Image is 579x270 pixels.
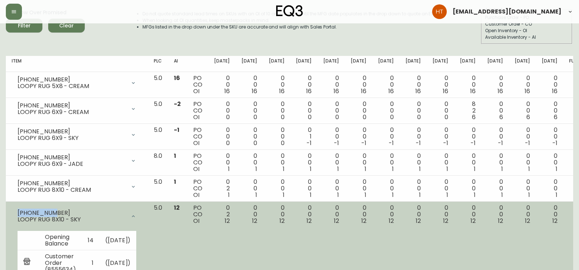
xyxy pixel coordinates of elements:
th: [DATE] [427,56,454,72]
td: Opening Balance [39,231,82,250]
span: 0 [308,113,312,121]
span: 12 [416,217,421,225]
span: 1 [174,152,176,160]
div: 0 0 [542,127,557,147]
span: -1 [471,139,476,147]
div: 0 0 [269,179,285,198]
span: 1 [392,191,394,199]
div: 0 0 [515,205,530,224]
span: 12 [471,217,476,225]
div: PO CO [193,127,202,147]
div: 0 0 [487,75,503,95]
div: 0 0 [460,205,476,224]
th: [DATE] [509,56,536,72]
span: 12 [525,217,530,225]
div: [PHONE_NUMBER]LOOPY RUG 6X9 - SKY [12,127,142,143]
span: 16 [415,87,421,95]
div: [PHONE_NUMBER] [18,180,126,187]
div: 0 0 [214,75,230,95]
div: 0 0 [241,153,257,172]
div: 0 0 [296,205,312,224]
div: [PHONE_NUMBER]LOOPY RUG 8X10 - SKY [12,205,142,228]
div: 0 0 [433,205,448,224]
div: 0 0 [515,179,530,198]
span: 1 [556,191,557,199]
div: 0 0 [433,179,448,198]
td: ( [DATE] ) [99,231,137,250]
div: 0 0 [460,75,476,95]
span: 16 [388,87,394,95]
div: 0 0 [296,153,312,172]
span: -1 [552,139,557,147]
th: Item [6,56,148,72]
span: 1 [528,191,530,199]
span: 16 [306,87,312,95]
span: 1 [174,178,176,186]
span: 0 [417,113,421,121]
div: 0 0 [323,127,339,147]
div: 0 0 [487,153,503,172]
span: 16 [552,87,557,95]
span: 16 [224,87,230,95]
div: 0 0 [405,75,421,95]
div: 0 0 [214,127,230,147]
span: 0 [363,113,366,121]
div: LOOPY RUG 6X9 - JADE [18,161,126,167]
span: 12 [552,217,557,225]
div: 0 0 [351,179,366,198]
div: 0 2 [214,179,230,198]
div: PO CO [193,101,202,121]
span: -1 [306,139,312,147]
span: 6 [554,113,557,121]
span: 6 [472,113,476,121]
span: -1 [361,139,366,147]
div: 0 0 [487,179,503,198]
span: 12 [361,217,366,225]
span: 1 [310,191,312,199]
span: 0 [226,113,230,121]
div: 0 0 [323,205,339,224]
div: PO CO [193,153,202,172]
span: 12 [174,204,180,212]
div: 0 1 [296,127,312,147]
span: 16 [252,87,257,95]
div: 0 0 [487,101,503,121]
div: [PHONE_NUMBER]LOOPY RUG 5X8 - CREAM [12,75,142,91]
div: [PHONE_NUMBER] [18,154,126,161]
span: 1 [501,191,503,199]
span: 16 [334,87,339,95]
span: -1 [174,126,179,134]
div: PO CO [193,205,202,224]
div: 0 0 [487,127,503,147]
span: 0 [226,139,230,147]
div: 0 0 [323,75,339,95]
div: Available Inventory - AI [485,34,568,41]
div: 0 0 [269,153,285,172]
div: PO CO [193,179,202,198]
span: 1 [255,165,257,173]
div: 0 0 [241,179,257,198]
div: [PHONE_NUMBER] [18,76,126,83]
div: 0 0 [515,75,530,95]
div: LOOPY RUG 8X10 - SKY [18,216,126,223]
div: 0 0 [542,205,557,224]
span: 16 [470,87,476,95]
div: 0 0 [515,101,530,121]
span: 1 [419,165,421,173]
div: 0 0 [296,101,312,121]
th: [DATE] [454,56,481,72]
span: 16 [498,87,503,95]
span: 0 [254,139,257,147]
span: OI [193,87,199,95]
div: Customer Order - CO [485,21,568,27]
span: 1 [556,165,557,173]
button: Clear [48,19,85,33]
th: PLC [148,56,168,72]
span: 0 [335,113,339,121]
th: [DATE] [263,56,290,72]
span: 1 [474,191,476,199]
div: 8 2 [460,101,476,121]
span: OI [193,191,199,199]
div: 0 0 [351,75,366,95]
div: 0 0 [241,205,257,224]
